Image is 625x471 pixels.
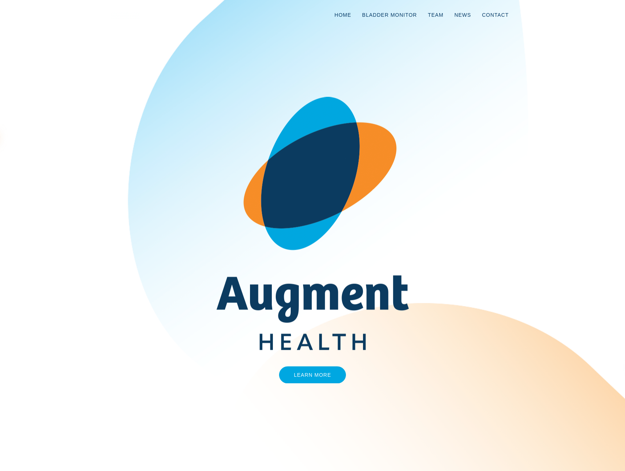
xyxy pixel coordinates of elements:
[476,3,514,27] a: Contact
[111,12,140,19] img: logo
[211,97,414,351] img: AugmentHealth_FullColor_Transparent.png
[329,3,357,27] a: Home
[449,3,476,27] a: News
[279,367,346,384] a: Learn More
[422,3,449,27] a: Team
[357,3,423,27] a: Bladder Monitor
